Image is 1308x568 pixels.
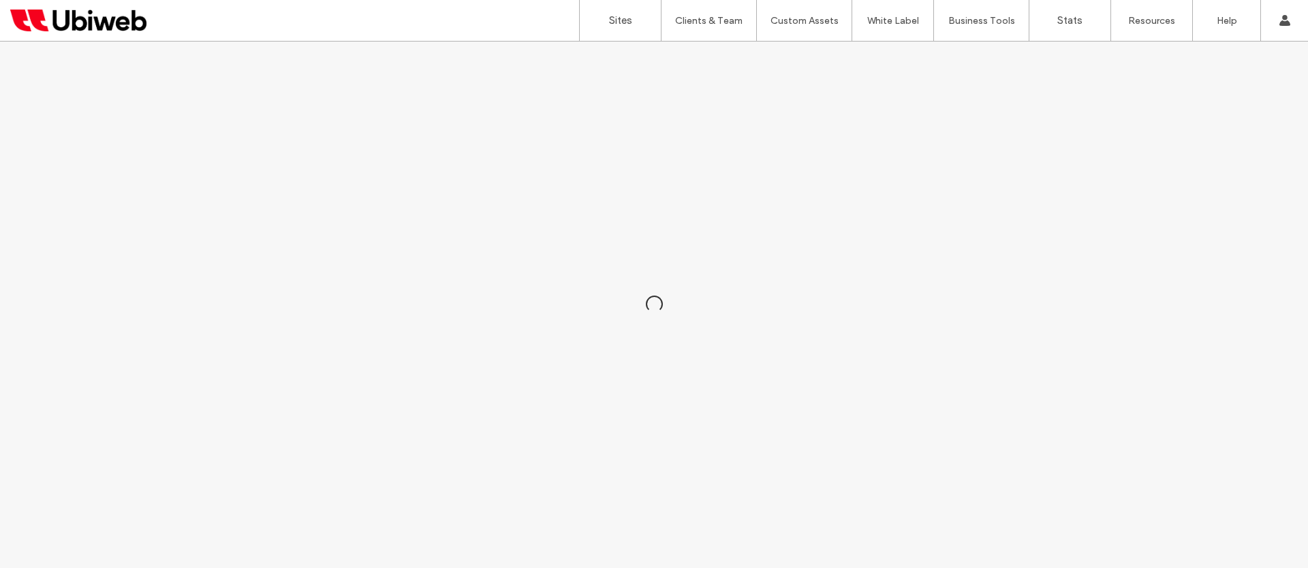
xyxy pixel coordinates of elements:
label: Sites [609,14,632,27]
label: Custom Assets [770,15,839,27]
label: Business Tools [948,15,1015,27]
label: White Label [867,15,919,27]
label: Clients & Team [675,15,743,27]
label: Stats [1057,14,1083,27]
label: Resources [1128,15,1175,27]
label: Help [1217,15,1237,27]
